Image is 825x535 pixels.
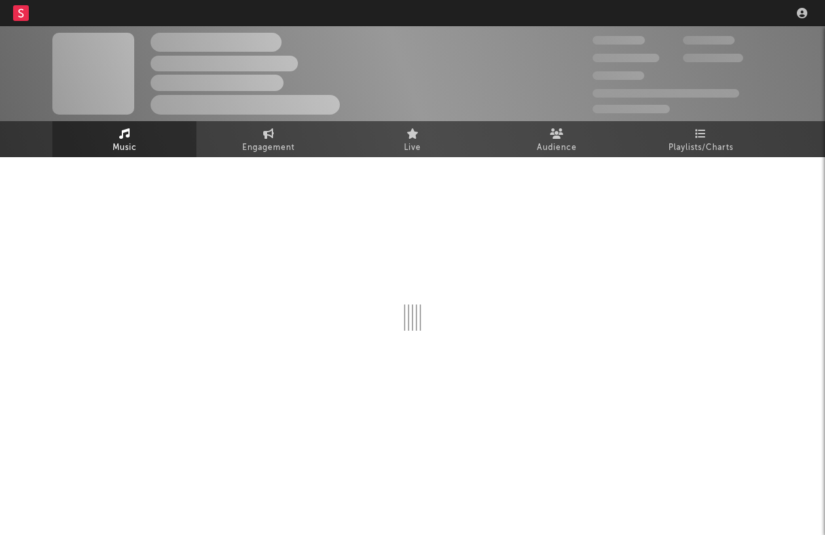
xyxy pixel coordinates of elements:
[113,140,137,156] span: Music
[629,121,773,157] a: Playlists/Charts
[683,36,735,45] span: 100,000
[52,121,196,157] a: Music
[593,36,645,45] span: 300,000
[669,140,733,156] span: Playlists/Charts
[340,121,485,157] a: Live
[593,54,659,62] span: 50,000,000
[683,54,743,62] span: 1,000,000
[593,89,739,98] span: 50,000,000 Monthly Listeners
[485,121,629,157] a: Audience
[593,105,670,113] span: Jump Score: 85.0
[404,140,421,156] span: Live
[196,121,340,157] a: Engagement
[593,71,644,80] span: 100,000
[537,140,577,156] span: Audience
[242,140,295,156] span: Engagement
